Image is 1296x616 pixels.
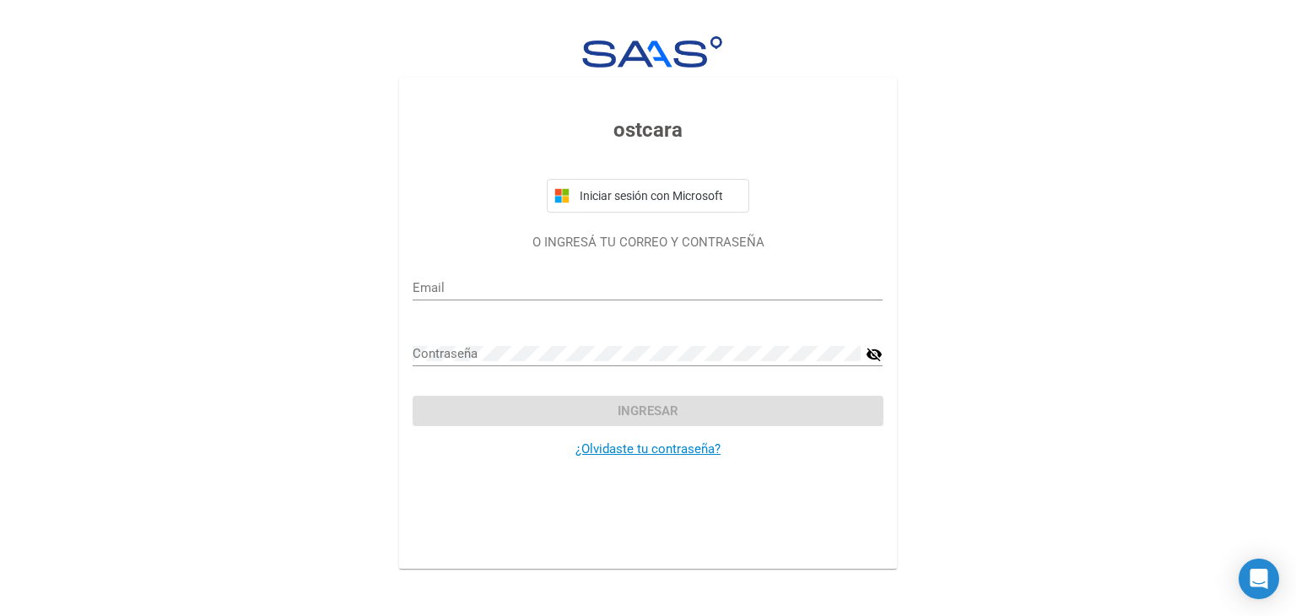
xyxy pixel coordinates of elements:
[413,115,883,145] h3: ostcara
[866,344,883,365] mat-icon: visibility_off
[618,403,678,419] span: Ingresar
[576,189,742,203] span: Iniciar sesión con Microsoft
[413,396,883,426] button: Ingresar
[575,441,721,457] a: ¿Olvidaste tu contraseña?
[547,179,749,213] button: Iniciar sesión con Microsoft
[413,233,883,252] p: O INGRESÁ TU CORREO Y CONTRASEÑA
[1239,559,1279,599] div: Open Intercom Messenger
